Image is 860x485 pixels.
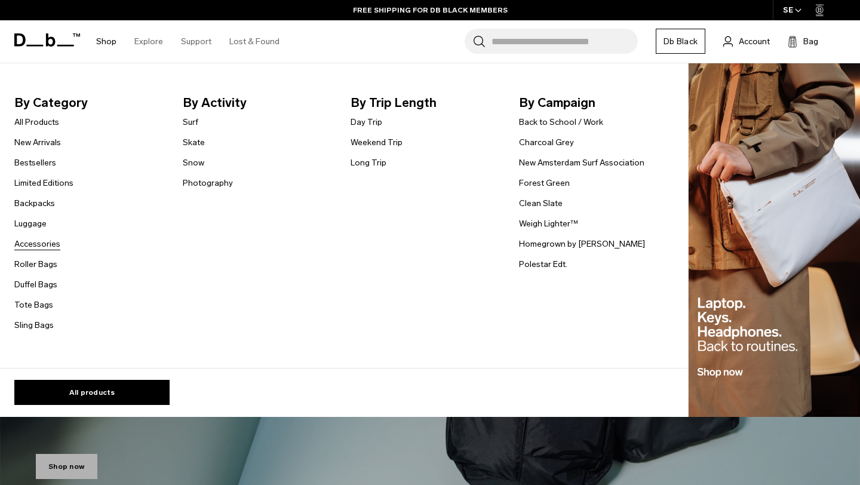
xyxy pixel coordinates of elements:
[519,217,578,230] a: Weigh Lighter™
[803,35,818,48] span: Bag
[689,63,860,418] img: Db
[519,136,574,149] a: Charcoal Grey
[183,156,204,169] a: Snow
[351,136,403,149] a: Weekend Trip
[351,93,500,112] span: By Trip Length
[519,93,668,112] span: By Campaign
[788,34,818,48] button: Bag
[519,177,570,189] a: Forest Green
[14,380,170,405] a: All products
[183,116,198,128] a: Surf
[14,299,53,311] a: Tote Bags
[656,29,705,54] a: Db Black
[14,177,73,189] a: Limited Editions
[14,197,55,210] a: Backpacks
[519,197,563,210] a: Clean Slate
[519,116,603,128] a: Back to School / Work
[723,34,770,48] a: Account
[519,238,645,250] a: Homegrown by [PERSON_NAME]
[14,217,47,230] a: Luggage
[96,20,116,63] a: Shop
[351,116,382,128] a: Day Trip
[14,319,54,331] a: Sling Bags
[87,20,288,63] nav: Main Navigation
[14,93,164,112] span: By Category
[134,20,163,63] a: Explore
[519,258,567,271] a: Polestar Edt.
[183,136,205,149] a: Skate
[183,177,233,189] a: Photography
[14,258,57,271] a: Roller Bags
[14,156,56,169] a: Bestsellers
[351,156,386,169] a: Long Trip
[14,278,57,291] a: Duffel Bags
[14,116,59,128] a: All Products
[14,238,60,250] a: Accessories
[181,20,211,63] a: Support
[353,5,508,16] a: FREE SHIPPING FOR DB BLACK MEMBERS
[183,93,332,112] span: By Activity
[739,35,770,48] span: Account
[14,136,61,149] a: New Arrivals
[229,20,279,63] a: Lost & Found
[519,156,644,169] a: New Amsterdam Surf Association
